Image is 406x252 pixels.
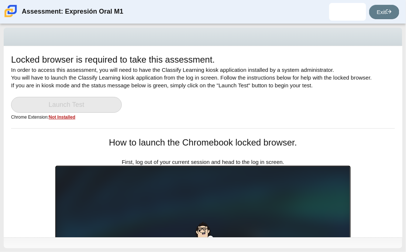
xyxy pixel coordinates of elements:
[342,6,354,18] img: eric.diazpineda.EcchrS
[3,14,18,20] a: Carmen School of Science & Technology
[55,136,351,149] h1: How to launch the Chromebook locked browser.
[11,53,395,128] div: In order to access this assessment, you will need to have the Classify Learning kiosk application...
[22,3,123,21] div: Assessment: Expresión Oral M1
[11,97,122,113] a: Launch Test
[11,115,75,120] small: Chrome Extension:
[49,115,75,120] u: Not Installed
[3,3,18,19] img: Carmen School of Science & Technology
[11,53,215,66] h1: Locked browser is required to take this assessment.
[369,5,399,19] a: Exit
